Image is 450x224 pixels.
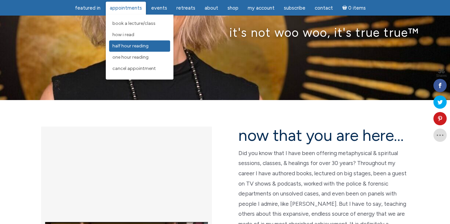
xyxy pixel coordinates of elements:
span: Book a Lecture/Class [112,21,156,26]
a: featured in [71,2,104,15]
span: Contact [315,5,333,11]
span: One Hour Reading [112,54,149,60]
span: Subscribe [284,5,305,11]
a: My Account [244,2,279,15]
span: Appointments [110,5,142,11]
p: the everyday medium™, intuitive teacher [31,6,419,16]
span: Shop [227,5,238,11]
i: Cart [342,5,349,11]
a: Cancel Appointment [109,63,170,74]
span: 36 [436,68,447,74]
a: Retreats [172,2,199,15]
a: Book a Lecture/Class [109,18,170,29]
a: Appointments [106,2,146,15]
span: featured in [75,5,100,11]
a: Shop [224,2,242,15]
p: it's not woo woo, it's true true™ [31,25,419,39]
span: Half Hour Reading [112,43,149,49]
span: My Account [248,5,275,11]
a: One Hour Reading [109,52,170,63]
h2: now that you are here… [238,127,409,144]
a: Cart0 items [338,1,370,15]
span: How I Read [112,32,134,37]
span: Cancel Appointment [112,66,156,71]
a: Contact [311,2,337,15]
span: 0 items [348,6,366,11]
a: Half Hour Reading [109,40,170,52]
span: About [205,5,218,11]
span: Shares [436,74,447,78]
a: How I Read [109,29,170,40]
a: Events [147,2,171,15]
a: Subscribe [280,2,309,15]
a: About [201,2,222,15]
span: Retreats [176,5,195,11]
span: Events [151,5,167,11]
